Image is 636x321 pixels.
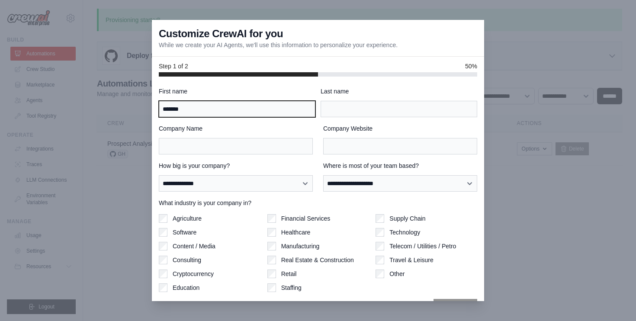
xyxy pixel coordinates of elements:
[173,283,199,292] label: Education
[434,299,477,318] button: Next
[389,228,420,237] label: Technology
[281,270,297,278] label: Retail
[281,283,302,292] label: Staffing
[281,256,354,264] label: Real Estate & Construction
[389,270,405,278] label: Other
[389,242,456,250] label: Telecom / Utilities / Petro
[159,124,313,133] label: Company Name
[389,214,425,223] label: Supply Chain
[159,87,315,96] label: First name
[321,87,477,96] label: Last name
[281,214,331,223] label: Financial Services
[281,242,320,250] label: Manufacturing
[159,62,188,71] span: Step 1 of 2
[281,228,311,237] label: Healthcare
[159,161,313,170] label: How big is your company?
[173,270,214,278] label: Cryptocurrency
[323,161,477,170] label: Where is most of your team based?
[173,256,201,264] label: Consulting
[389,256,433,264] label: Travel & Leisure
[173,242,215,250] label: Content / Media
[323,124,477,133] label: Company Website
[173,228,196,237] label: Software
[465,62,477,71] span: 50%
[159,41,398,49] p: While we create your AI Agents, we'll use this information to personalize your experience.
[159,27,283,41] h3: Customize CrewAI for you
[173,214,202,223] label: Agriculture
[159,199,477,207] label: What industry is your company in?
